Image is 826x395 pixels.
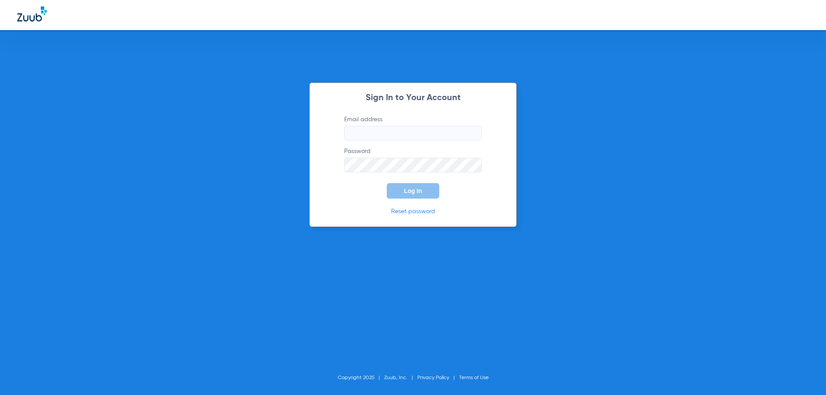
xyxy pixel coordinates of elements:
span: Log In [404,187,422,194]
a: Privacy Policy [417,375,449,380]
a: Terms of Use [459,375,489,380]
label: Password [344,147,482,172]
button: Log In [387,183,439,199]
input: Password [344,158,482,172]
iframe: Chat Widget [783,354,826,395]
label: Email address [344,115,482,141]
input: Email address [344,126,482,141]
li: Zuub, Inc. [384,374,417,382]
a: Reset password [391,208,435,214]
img: Zuub Logo [17,6,47,21]
li: Copyright 2025 [338,374,384,382]
h2: Sign In to Your Account [331,94,495,102]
